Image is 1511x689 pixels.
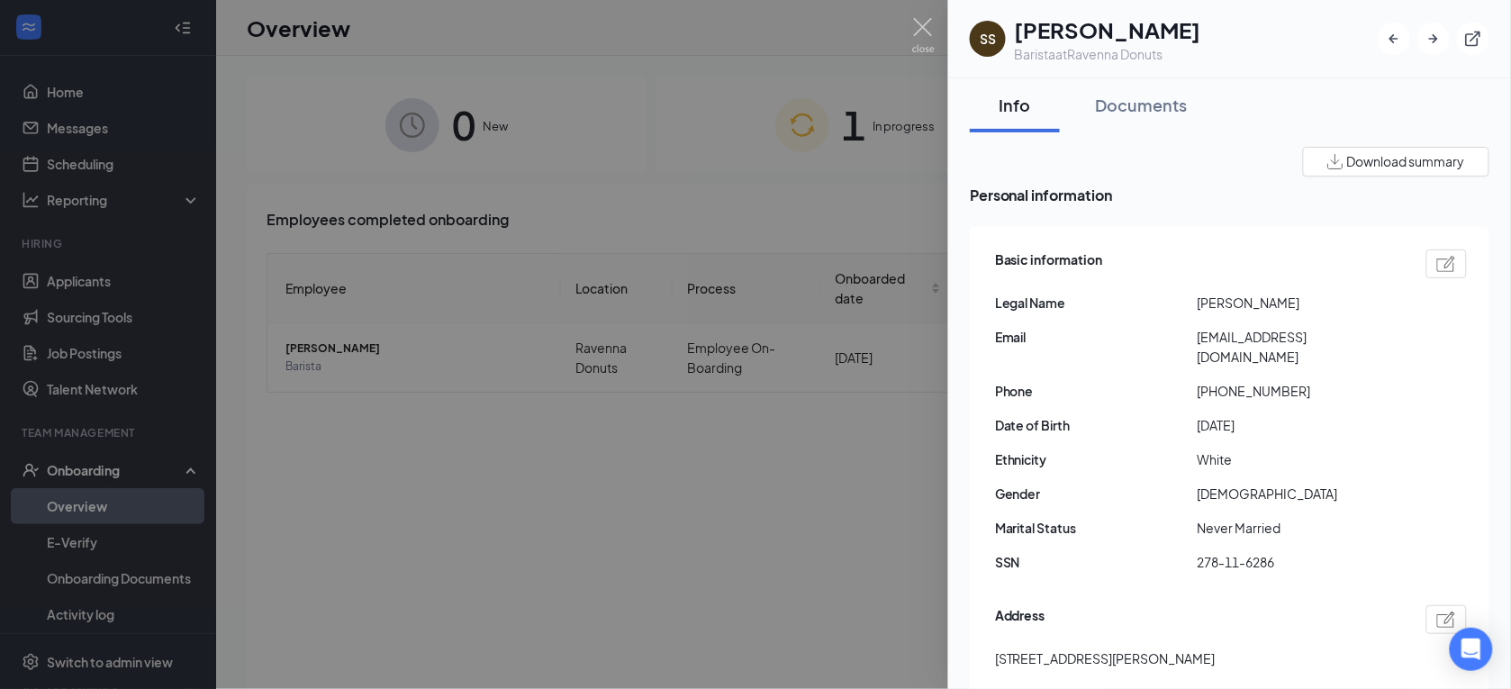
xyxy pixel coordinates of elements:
span: [PERSON_NAME] [1198,293,1400,313]
button: ArrowRight [1417,23,1450,55]
div: Barista at Ravenna Donuts [1015,45,1201,63]
span: [PHONE_NUMBER] [1198,381,1400,401]
div: Info [988,94,1042,116]
span: White [1198,449,1400,469]
span: Basic information [995,249,1103,278]
span: Address [995,605,1045,634]
span: Marital Status [995,518,1198,538]
span: Email [995,327,1198,347]
div: Documents [1096,94,1188,116]
span: [STREET_ADDRESS][PERSON_NAME] [995,648,1216,668]
span: [DATE] [1198,415,1400,435]
span: [EMAIL_ADDRESS][DOMAIN_NAME] [1198,327,1400,367]
div: SS [980,30,996,48]
span: 278-11-6286 [1198,552,1400,572]
svg: ArrowLeftNew [1385,30,1403,48]
span: Date of Birth [995,415,1198,435]
h1: [PERSON_NAME] [1015,14,1201,45]
button: ExternalLink [1457,23,1489,55]
span: Phone [995,381,1198,401]
span: Download summary [1347,152,1465,171]
span: Legal Name [995,293,1198,313]
span: Never Married [1198,518,1400,538]
span: Ethnicity [995,449,1198,469]
svg: ArrowRight [1425,30,1443,48]
button: Download summary [1303,147,1489,177]
div: Open Intercom Messenger [1450,628,1493,671]
span: SSN [995,552,1198,572]
button: ArrowLeftNew [1378,23,1410,55]
svg: ExternalLink [1464,30,1482,48]
span: [DEMOGRAPHIC_DATA] [1198,484,1400,503]
span: Gender [995,484,1198,503]
span: Personal information [970,184,1489,206]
